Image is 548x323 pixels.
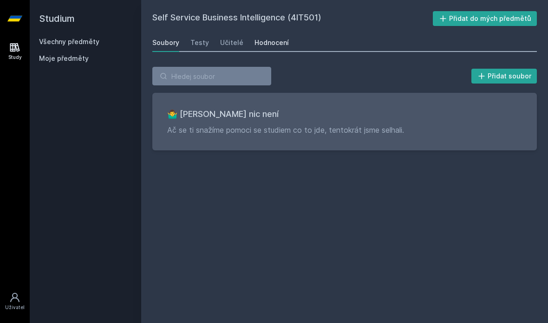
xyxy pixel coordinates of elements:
[167,108,522,121] h3: 🤷‍♂️ [PERSON_NAME] nic není
[220,33,243,52] a: Učitelé
[152,67,271,85] input: Hledej soubor
[220,38,243,47] div: Učitelé
[2,287,28,316] a: Uživatel
[152,33,179,52] a: Soubory
[2,37,28,65] a: Study
[167,124,522,136] p: Ač se ti snažíme pomoci se studiem co to jde, tentokrát jsme selhali.
[190,33,209,52] a: Testy
[254,33,289,52] a: Hodnocení
[152,11,433,26] h2: Self Service Business Intelligence (4IT501)
[471,69,537,84] button: Přidat soubor
[39,54,89,63] span: Moje předměty
[8,54,22,61] div: Study
[190,38,209,47] div: Testy
[5,304,25,311] div: Uživatel
[254,38,289,47] div: Hodnocení
[433,11,537,26] button: Přidat do mých předmětů
[152,38,179,47] div: Soubory
[39,38,99,45] a: Všechny předměty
